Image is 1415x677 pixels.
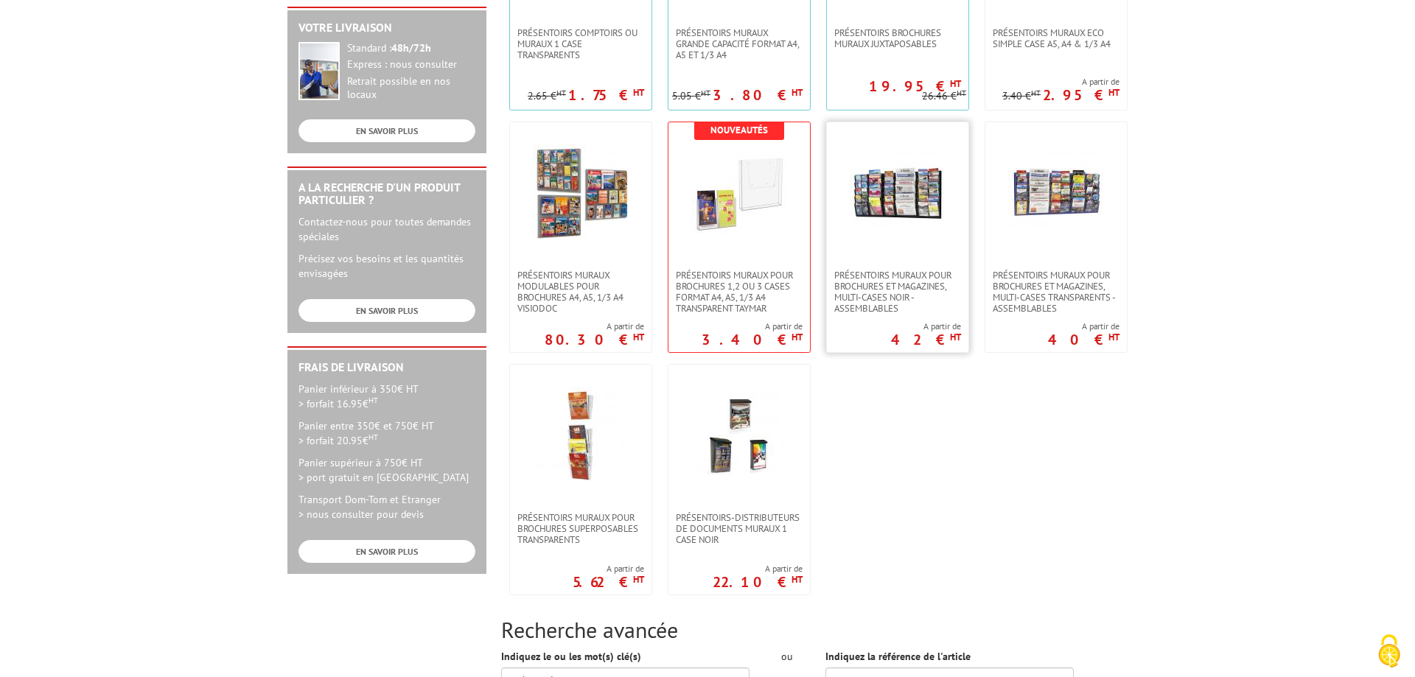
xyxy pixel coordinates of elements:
a: PRÉSENTOIRS-DISTRIBUTEURS DE DOCUMENTS MURAUX 1 CASE NOIR [668,512,810,545]
span: > port gratuit en [GEOGRAPHIC_DATA] [298,471,469,484]
a: PRÉSENTOIRS MURAUX GRANDE CAPACITÉ FORMAT A4, A5 ET 1/3 A4 [668,27,810,60]
b: Nouveautés [710,124,768,136]
sup: HT [368,432,378,442]
a: EN SAVOIR PLUS [298,119,475,142]
img: PRÉSENTOIRS MURAUX POUR BROCHURES ET MAGAZINES, MULTI-CASES NOIR - ASSEMBLABLES [850,144,946,240]
sup: HT [950,331,961,343]
img: Présentoirs muraux modulables pour brochures A4, A5, 1/3 A4 VISIODOC [533,144,629,240]
span: A partir de [545,320,644,332]
sup: HT [633,331,644,343]
a: EN SAVOIR PLUS [298,299,475,322]
span: Présentoirs muraux Eco simple case A5, A4 & 1/3 A4 [993,27,1119,49]
a: PRÉSENTOIRS MURAUX POUR BROCHURES ET MAGAZINES, MULTI-CASES TRANSPARENTS - ASSEMBLABLES [985,270,1127,314]
p: Panier inférieur à 350€ HT [298,382,475,411]
sup: HT [957,88,966,98]
a: PRÉSENTOIRS MURAUX POUR BROCHURES ET MAGAZINES, MULTI-CASES NOIR - ASSEMBLABLES [827,270,968,314]
span: Présentoirs comptoirs ou muraux 1 case Transparents [517,27,644,60]
h2: Recherche avancée [501,617,1128,642]
span: PRÉSENTOIRS MURAUX POUR BROCHURES ET MAGAZINES, MULTI-CASES NOIR - ASSEMBLABLES [834,270,961,314]
img: PRÉSENTOIRS MURAUX POUR BROCHURES SUPERPOSABLES TRANSPARENTS [533,387,629,483]
a: Présentoirs comptoirs ou muraux 1 case Transparents [510,27,651,60]
span: A partir de [1002,76,1119,88]
p: 19.95 € [869,82,961,91]
label: Indiquez la référence de l'article [825,649,971,664]
sup: HT [633,573,644,586]
p: Précisez vos besoins et les quantités envisagées [298,251,475,281]
sup: HT [792,573,803,586]
p: Panier entre 350€ et 750€ HT [298,418,475,448]
span: Présentoirs muraux modulables pour brochures A4, A5, 1/3 A4 VISIODOC [517,270,644,314]
div: Express : nous consulter [347,58,475,71]
p: 1.75 € [568,91,644,99]
sup: HT [1108,331,1119,343]
span: PRÉSENTOIRS-DISTRIBUTEURS DE DOCUMENTS MURAUX 1 CASE NOIR [676,512,803,545]
span: > forfait 20.95€ [298,434,378,447]
strong: 48h/72h [391,41,431,55]
div: ou [772,649,803,664]
label: Indiquez le ou les mot(s) clé(s) [501,649,641,664]
span: Présentoirs brochures muraux juxtaposables [834,27,961,49]
button: Cookies (fenêtre modale) [1363,627,1415,677]
img: widget-livraison.jpg [298,42,340,100]
p: Transport Dom-Tom et Etranger [298,492,475,522]
p: 26.46 € [922,91,966,102]
p: 5.05 € [672,91,710,102]
a: Présentoirs muraux Eco simple case A5, A4 & 1/3 A4 [985,27,1127,49]
sup: HT [368,395,378,405]
span: PRÉSENTOIRS MURAUX POUR BROCHURES 1,2 OU 3 CASES FORMAT A4, A5, 1/3 A4 TRANSPARENT TAYMAR [676,270,803,314]
span: > forfait 16.95€ [298,397,378,410]
sup: HT [556,88,566,98]
sup: HT [1031,88,1041,98]
sup: HT [950,77,961,90]
sup: HT [701,88,710,98]
sup: HT [633,86,644,99]
img: PRÉSENTOIRS MURAUX POUR BROCHURES ET MAGAZINES, MULTI-CASES TRANSPARENTS - ASSEMBLABLES [1008,144,1104,240]
h2: Frais de Livraison [298,361,475,374]
sup: HT [1108,86,1119,99]
span: A partir de [702,320,803,332]
div: Retrait possible en nos locaux [347,75,475,102]
p: 42 € [891,335,961,344]
a: PRÉSENTOIRS MURAUX POUR BROCHURES SUPERPOSABLES TRANSPARENTS [510,512,651,545]
span: PRÉSENTOIRS MURAUX GRANDE CAPACITÉ FORMAT A4, A5 ET 1/3 A4 [676,27,803,60]
p: 5.62 € [573,578,644,586]
img: Cookies (fenêtre modale) [1371,633,1408,670]
p: 40 € [1048,335,1119,344]
p: 3.40 € [702,335,803,344]
a: Présentoirs muraux modulables pour brochures A4, A5, 1/3 A4 VISIODOC [510,270,651,314]
div: Standard : [347,42,475,55]
span: > nous consulter pour devis [298,508,424,521]
p: Contactez-nous pour toutes demandes spéciales [298,214,475,244]
h2: A la recherche d'un produit particulier ? [298,181,475,207]
sup: HT [792,331,803,343]
span: A partir de [713,563,803,575]
span: A partir de [1048,320,1119,332]
p: 80.30 € [545,335,644,344]
a: PRÉSENTOIRS MURAUX POUR BROCHURES 1,2 OU 3 CASES FORMAT A4, A5, 1/3 A4 TRANSPARENT TAYMAR [668,270,810,314]
p: 3.40 € [1002,91,1041,102]
p: 2.65 € [528,91,566,102]
p: Panier supérieur à 750€ HT [298,455,475,485]
p: 3.80 € [713,91,803,99]
p: 2.95 € [1043,91,1119,99]
a: Présentoirs brochures muraux juxtaposables [827,27,968,49]
a: EN SAVOIR PLUS [298,540,475,563]
p: 22.10 € [713,578,803,586]
img: PRÉSENTOIRS-DISTRIBUTEURS DE DOCUMENTS MURAUX 1 CASE NOIR [691,387,787,483]
sup: HT [792,86,803,99]
span: A partir de [573,563,644,575]
h2: Votre livraison [298,21,475,35]
span: PRÉSENTOIRS MURAUX POUR BROCHURES SUPERPOSABLES TRANSPARENTS [517,512,644,545]
span: PRÉSENTOIRS MURAUX POUR BROCHURES ET MAGAZINES, MULTI-CASES TRANSPARENTS - ASSEMBLABLES [993,270,1119,314]
img: PRÉSENTOIRS MURAUX POUR BROCHURES 1,2 OU 3 CASES FORMAT A4, A5, 1/3 A4 TRANSPARENT TAYMAR [691,144,787,240]
span: A partir de [891,320,961,332]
